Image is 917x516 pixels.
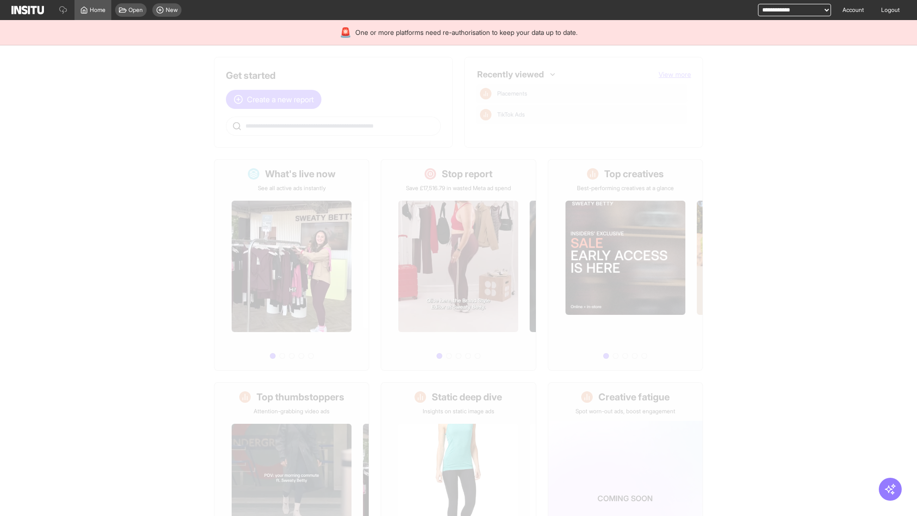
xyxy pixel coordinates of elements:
span: One or more platforms need re-authorisation to keep your data up to date. [355,28,577,37]
span: Home [90,6,106,14]
span: New [166,6,178,14]
img: Logo [11,6,44,14]
div: 🚨 [340,26,352,39]
span: Open [128,6,143,14]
